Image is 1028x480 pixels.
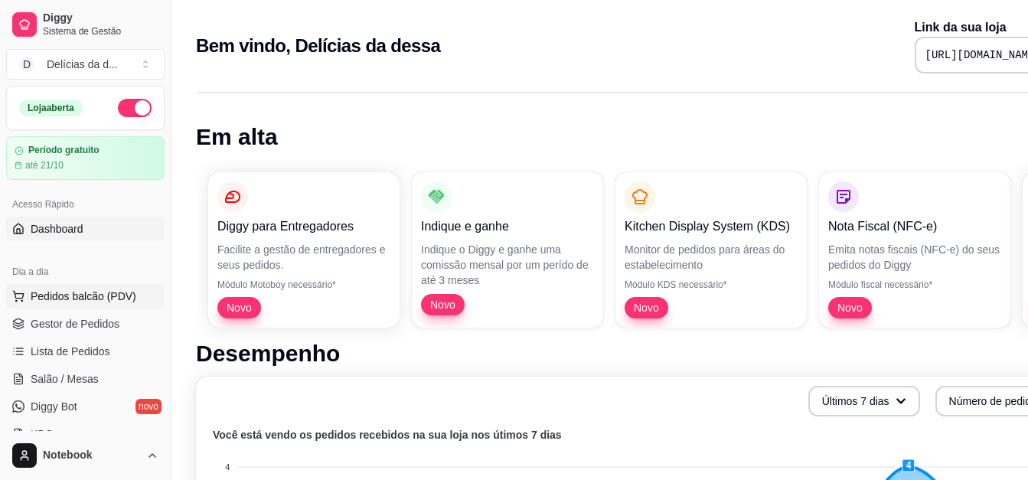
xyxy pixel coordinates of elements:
[43,25,158,38] span: Sistema de Gestão
[217,217,390,236] p: Diggy para Entregadores
[828,217,1001,236] p: Nota Fiscal (NFC-e)
[6,367,165,391] a: Salão / Mesas
[217,242,390,273] p: Facilite a gestão de entregadores e seus pedidos.
[6,6,165,43] a: DiggySistema de Gestão
[225,462,230,472] tspan: 4
[31,289,136,304] span: Pedidos balcão (PDV)
[819,172,1010,328] button: Nota Fiscal (NFC-e)Emita notas fiscais (NFC-e) do seus pedidos do DiggyMódulo fiscal necessário*Novo
[31,221,83,237] span: Dashboard
[31,371,99,387] span: Salão / Mesas
[196,34,440,58] h2: Bem vindo, Delícias da dessa
[6,422,165,446] a: KDS
[6,437,165,474] button: Notebook
[43,11,158,25] span: Diggy
[31,316,119,331] span: Gestor de Pedidos
[828,279,1001,291] p: Módulo fiscal necessário*
[421,217,594,236] p: Indique e ganhe
[19,57,34,72] span: D
[208,172,400,328] button: Diggy para EntregadoresFacilite a gestão de entregadores e seus pedidos.Módulo Motoboy necessário...
[828,242,1001,273] p: Emita notas fiscais (NFC-e) do seus pedidos do Diggy
[615,172,807,328] button: Kitchen Display System (KDS)Monitor de pedidos para áreas do estabelecimentoMódulo KDS necessário...
[424,297,462,312] span: Novo
[6,284,165,309] button: Pedidos balcão (PDV)
[625,242,798,273] p: Monitor de pedidos para áreas do estabelecimento
[6,260,165,284] div: Dia a dia
[421,242,594,288] p: Indique o Diggy e ganhe uma comissão mensal por um perído de até 3 meses
[31,399,77,414] span: Diggy Bot
[47,57,118,72] div: Delícias da d ...
[6,217,165,241] a: Dashboard
[808,386,920,416] button: Últimos 7 dias
[25,159,64,171] article: até 21/10
[6,136,165,180] a: Período gratuitoaté 21/10
[625,279,798,291] p: Módulo KDS necessário*
[43,449,140,462] span: Notebook
[6,394,165,419] a: Diggy Botnovo
[31,426,53,442] span: KDS
[625,217,798,236] p: Kitchen Display System (KDS)
[213,429,562,441] text: Você está vendo os pedidos recebidos na sua loja nos útimos 7 dias
[412,172,603,328] button: Indique e ganheIndique o Diggy e ganhe uma comissão mensal por um perído de até 3 mesesNovo
[6,192,165,217] div: Acesso Rápido
[831,300,869,315] span: Novo
[6,312,165,336] a: Gestor de Pedidos
[6,49,165,80] button: Select a team
[118,99,152,117] button: Alterar Status
[220,300,258,315] span: Novo
[28,145,100,156] article: Período gratuito
[217,279,390,291] p: Módulo Motoboy necessário*
[6,339,165,364] a: Lista de Pedidos
[31,344,110,359] span: Lista de Pedidos
[19,100,83,116] div: Loja aberta
[628,300,665,315] span: Novo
